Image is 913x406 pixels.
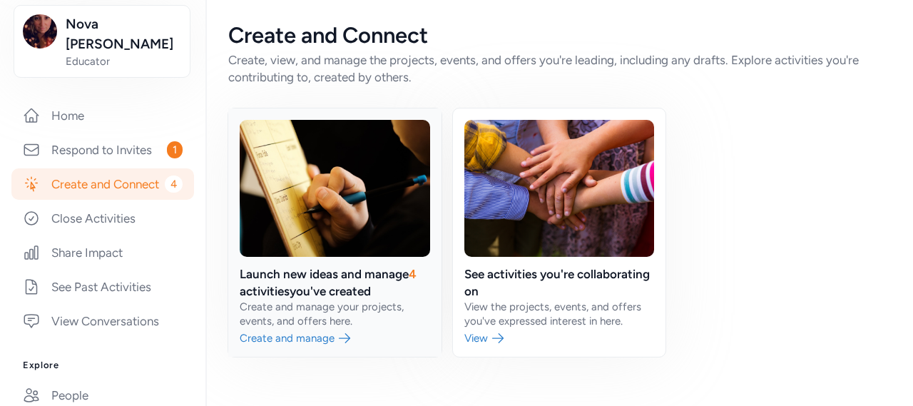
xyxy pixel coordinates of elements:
a: Share Impact [11,237,194,268]
a: View Conversations [11,305,194,337]
span: Nova [PERSON_NAME] [66,14,181,54]
div: Create and Connect [228,23,890,49]
a: Home [11,100,194,131]
div: Create, view, and manage the projects, events, and offers you're leading, including any drafts. E... [228,51,890,86]
span: Educator [66,54,181,68]
a: Create and Connect4 [11,168,194,200]
a: See Past Activities [11,271,194,303]
a: Close Activities [11,203,194,234]
a: Respond to Invites1 [11,134,194,166]
button: Nova [PERSON_NAME]Educator [14,5,190,78]
span: 4 [165,176,183,193]
h3: Explore [23,360,183,371]
span: 1 [167,141,183,158]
